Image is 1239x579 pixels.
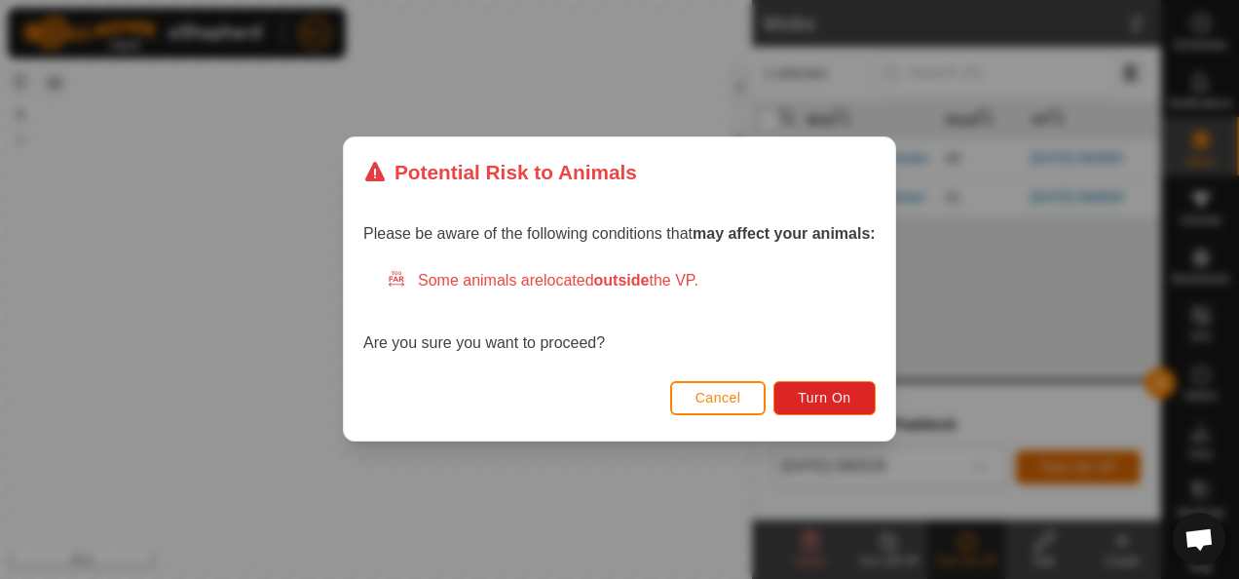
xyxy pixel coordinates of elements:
[363,226,876,243] span: Please be aware of the following conditions that
[670,381,767,415] button: Cancel
[387,270,876,293] div: Some animals are
[695,391,741,406] span: Cancel
[774,381,876,415] button: Turn On
[544,273,698,289] span: located the VP.
[799,391,851,406] span: Turn On
[363,157,637,187] div: Potential Risk to Animals
[1173,513,1225,565] div: Open chat
[693,226,876,243] strong: may affect your animals:
[594,273,650,289] strong: outside
[363,270,876,356] div: Are you sure you want to proceed?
